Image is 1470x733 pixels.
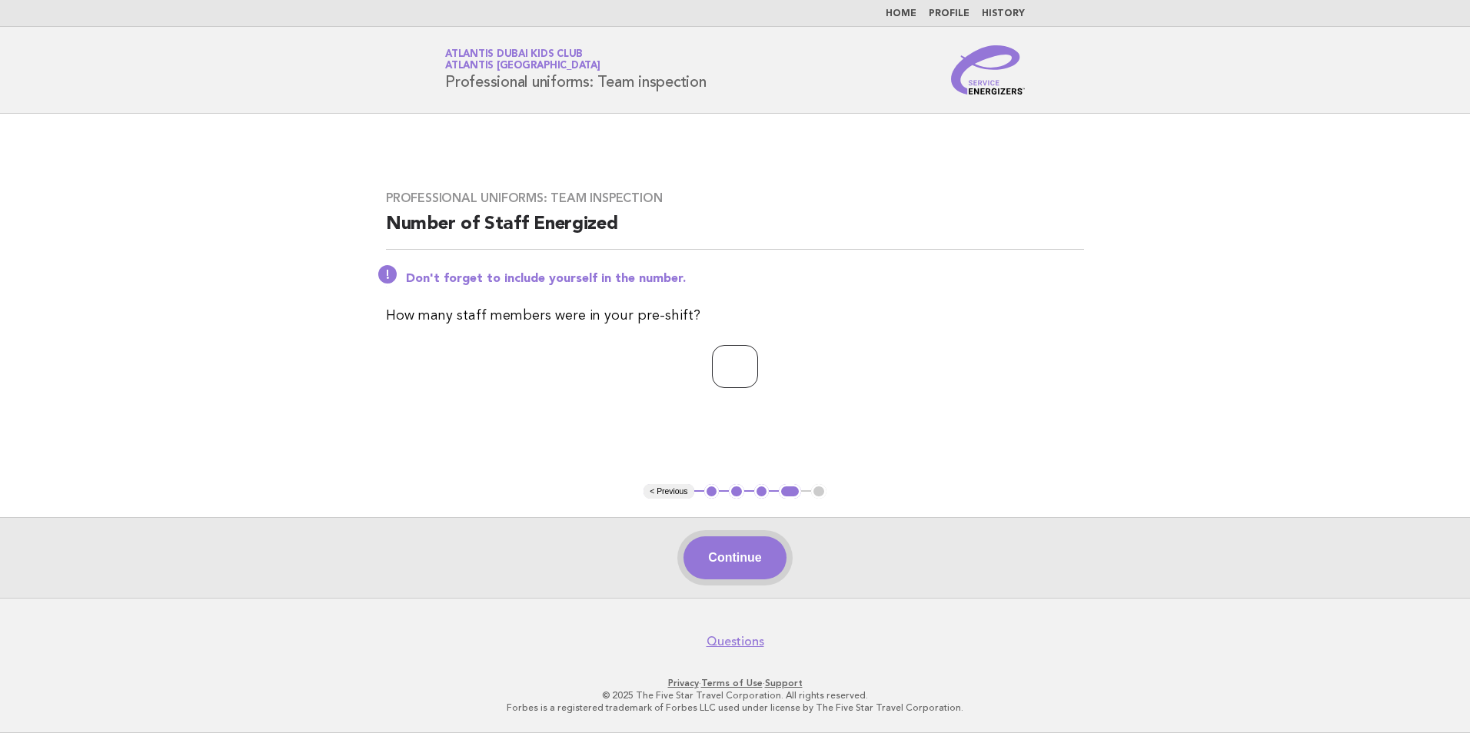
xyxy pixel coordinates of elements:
button: 2 [729,484,744,499]
button: 1 [704,484,720,499]
p: Forbes is a registered trademark of Forbes LLC used under license by The Five Star Travel Corpora... [264,701,1206,714]
button: < Previous [644,484,693,499]
p: How many staff members were in your pre-shift? [386,305,1084,327]
a: Profile [929,9,969,18]
button: Continue [683,536,786,579]
p: Don't forget to include yourself in the number. [406,271,1084,287]
h1: Professional uniforms: Team inspection [445,50,707,90]
h3: Professional uniforms: Team inspection [386,191,1084,206]
a: Questions [707,634,764,649]
p: · · [264,677,1206,689]
span: Atlantis [GEOGRAPHIC_DATA] [445,61,600,71]
a: History [982,9,1025,18]
button: 4 [779,484,801,499]
img: Service Energizers [951,45,1025,95]
p: © 2025 The Five Star Travel Corporation. All rights reserved. [264,689,1206,701]
a: Home [886,9,916,18]
a: Support [765,678,803,688]
h2: Number of Staff Energized [386,212,1084,250]
a: Atlantis Dubai Kids ClubAtlantis [GEOGRAPHIC_DATA] [445,49,600,71]
a: Privacy [668,678,699,688]
button: 3 [754,484,770,499]
a: Terms of Use [701,678,763,688]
